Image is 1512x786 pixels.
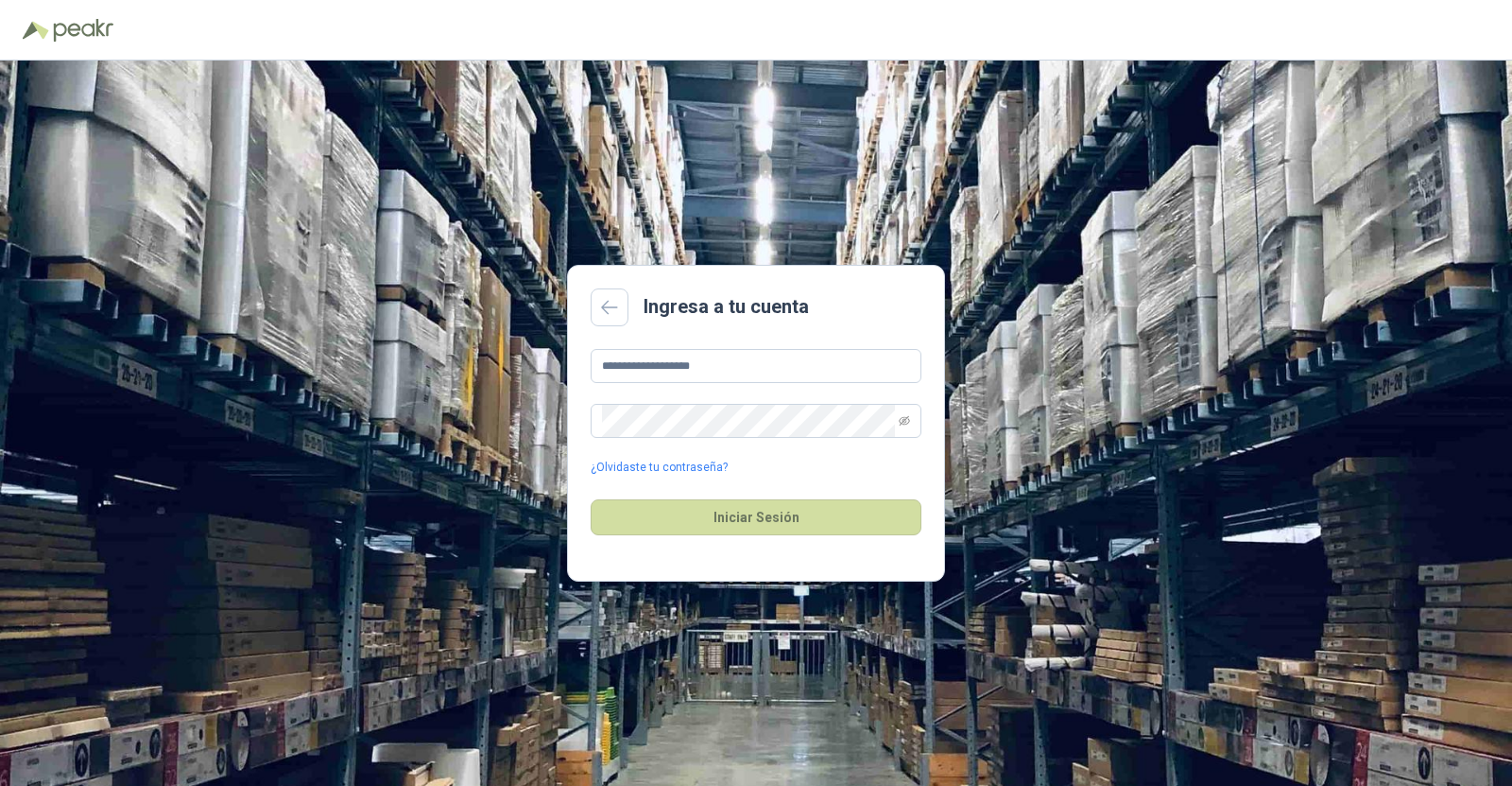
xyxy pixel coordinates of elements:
[899,415,910,427] span: eye-invisible
[53,19,113,42] img: Peakr
[591,499,921,535] button: Iniciar Sesión
[23,21,49,40] img: Logo
[644,292,809,322] h2: Ingresa a tu cuenta
[591,459,728,477] a: ¿Olvidaste tu contraseña?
